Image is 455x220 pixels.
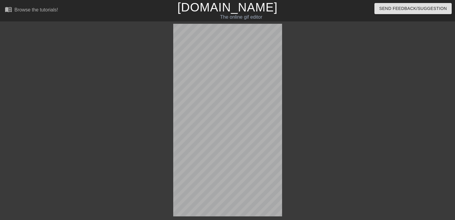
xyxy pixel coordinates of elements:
[5,6,12,13] span: menu_book
[14,7,58,12] div: Browse the tutorials!
[177,1,278,14] a: [DOMAIN_NAME]
[379,5,447,12] span: Send Feedback/Suggestion
[374,3,452,14] button: Send Feedback/Suggestion
[5,6,58,15] a: Browse the tutorials!
[155,14,327,21] div: The online gif editor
